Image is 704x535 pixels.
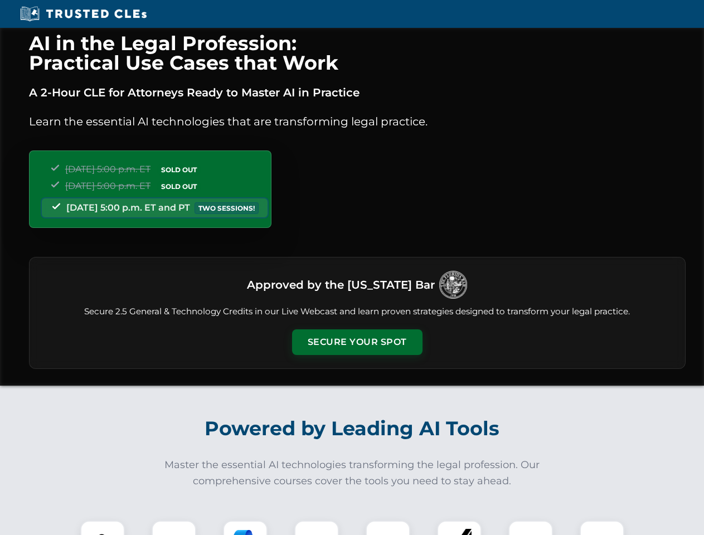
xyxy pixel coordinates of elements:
h2: Powered by Leading AI Tools [43,409,661,448]
p: A 2-Hour CLE for Attorneys Ready to Master AI in Practice [29,84,686,101]
span: SOLD OUT [157,164,201,176]
img: Logo [439,271,467,299]
span: SOLD OUT [157,181,201,192]
p: Learn the essential AI technologies that are transforming legal practice. [29,113,686,130]
span: [DATE] 5:00 p.m. ET [65,181,150,191]
h1: AI in the Legal Profession: Practical Use Cases that Work [29,33,686,72]
img: Trusted CLEs [17,6,150,22]
span: [DATE] 5:00 p.m. ET [65,164,150,174]
p: Secure 2.5 General & Technology Credits in our Live Webcast and learn proven strategies designed ... [43,305,672,318]
h3: Approved by the [US_STATE] Bar [247,275,435,295]
p: Master the essential AI technologies transforming the legal profession. Our comprehensive courses... [157,457,547,489]
button: Secure Your Spot [292,329,423,355]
